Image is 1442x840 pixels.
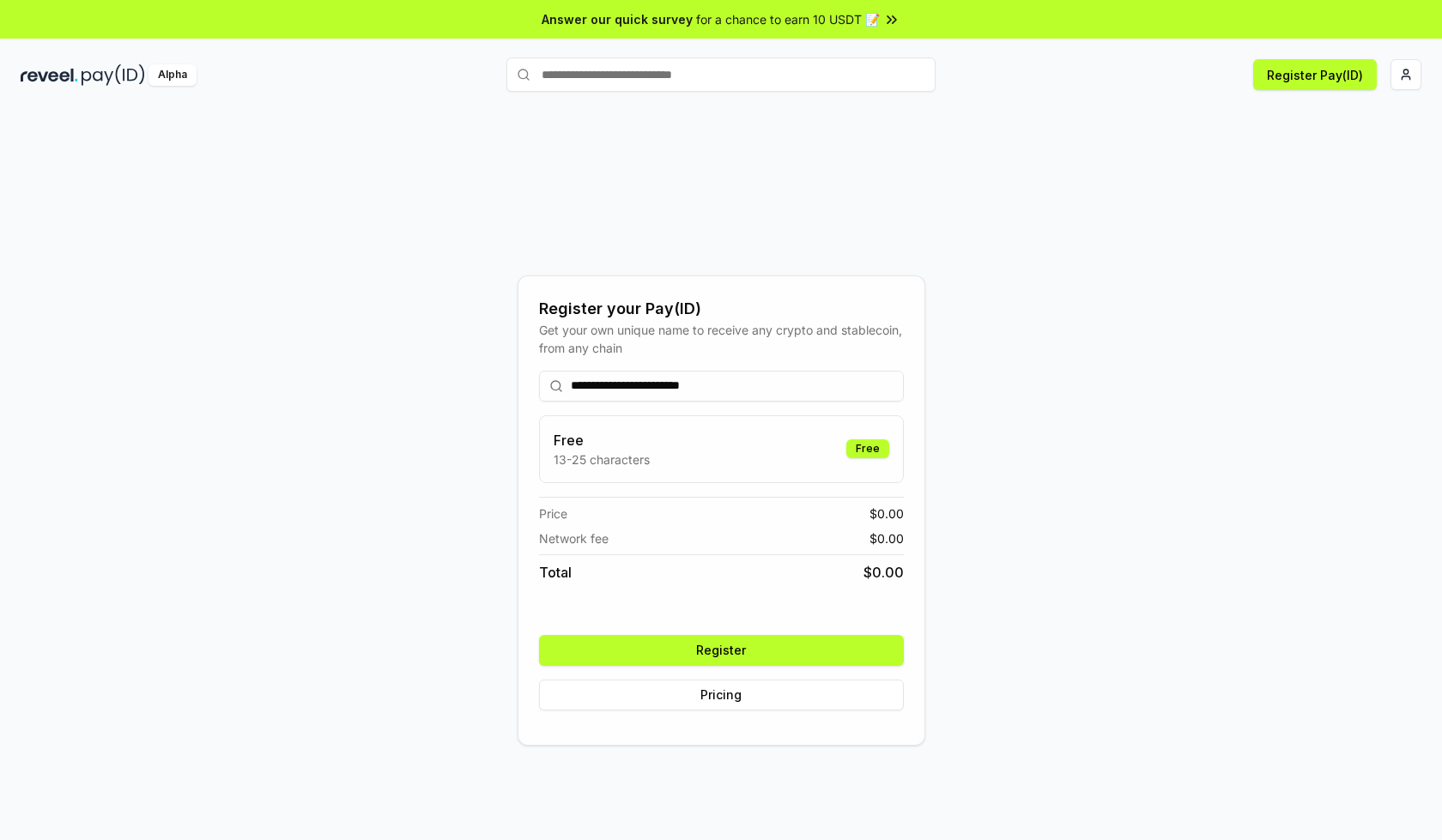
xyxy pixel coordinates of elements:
button: Register Pay(ID) [1253,59,1377,90]
h3: Free [554,430,650,450]
img: reveel_dark [21,64,78,86]
span: $ 0.00 [869,529,904,547]
div: Get your own unique name to receive any crypto and stablecoin, from any chain [539,321,904,357]
div: Register your Pay(ID) [539,297,904,321]
span: $ 0.00 [869,505,904,523]
span: Total [539,562,572,583]
button: Register [539,635,904,666]
button: Pricing [539,680,904,710]
div: Free [846,439,889,458]
span: Answer our quick survey [542,10,693,28]
img: pay_id [82,64,145,86]
p: 13-25 characters [554,450,650,468]
span: for a chance to earn 10 USDT 📝 [696,10,880,28]
span: Network fee [539,529,609,547]
span: $ 0.00 [863,562,904,583]
div: Alpha [148,64,197,86]
span: Price [539,505,567,523]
